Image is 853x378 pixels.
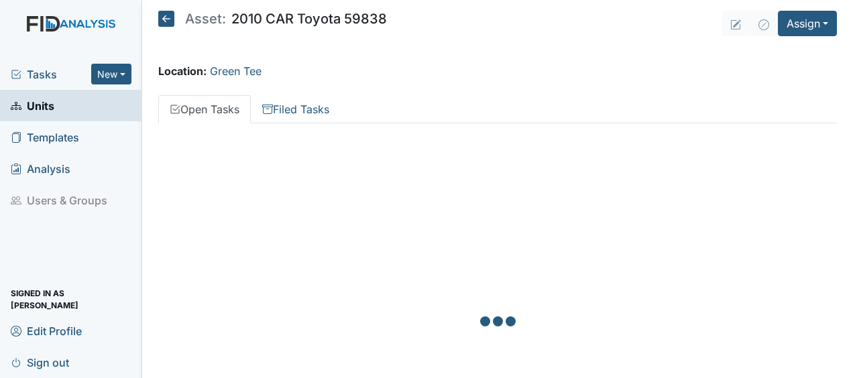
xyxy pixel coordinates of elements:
button: New [91,64,131,84]
a: Open Tasks [158,95,251,123]
h5: 2010 CAR Toyota 59838 [158,11,387,27]
span: Units [11,95,54,116]
span: Edit Profile [11,320,82,341]
span: Sign out [11,352,69,373]
button: Assign [778,11,837,36]
span: Templates [11,127,79,147]
a: Tasks [11,66,91,82]
span: Analysis [11,158,70,179]
a: Filed Tasks [251,95,341,123]
span: Signed in as [PERSON_NAME] [11,289,131,310]
span: Asset: [185,12,226,25]
strong: Location: [158,64,207,78]
a: Green Tee [210,64,262,78]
